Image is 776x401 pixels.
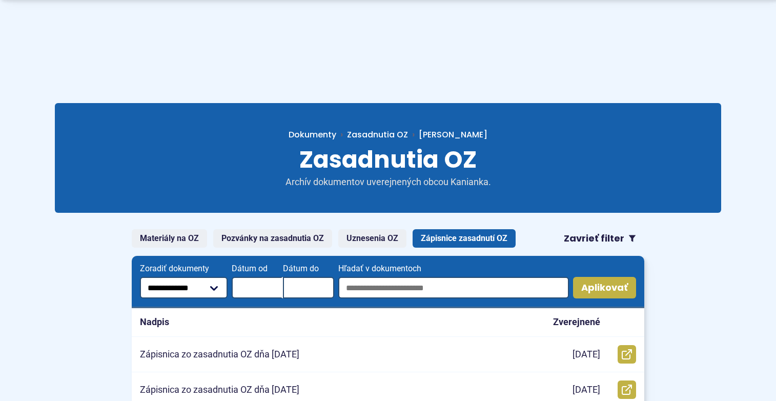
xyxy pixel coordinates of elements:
a: Pozvánky na zasadnutia OZ [213,229,332,248]
select: Zoradiť dokumenty [140,277,228,298]
a: Dokumenty [289,129,347,141]
span: Dokumenty [289,129,336,141]
span: [PERSON_NAME] [419,129,487,141]
p: [DATE] [573,384,600,396]
p: Zápisnica zo zasadnutia OZ dňa [DATE] [140,384,299,396]
button: Aplikovať [573,277,636,298]
span: Dátum od [232,264,283,273]
a: Zasadnutia OZ [347,129,408,141]
p: Nadpis [140,316,169,328]
p: Archív dokumentov uverejnených obcou Kanianka. [265,176,511,188]
a: Uznesenia OZ [338,229,406,248]
span: Hľadať v dokumentoch [338,264,569,273]
input: Hľadať v dokumentoch [338,277,569,298]
a: Materiály na OZ [132,229,207,248]
a: [PERSON_NAME] [408,129,487,141]
p: Zverejnené [553,316,600,328]
button: Zavrieť filter [556,229,644,248]
span: Dátum do [283,264,334,273]
input: Dátum od [232,277,283,298]
span: Zavrieť filter [564,233,624,245]
p: Zápisnica zo zasadnutia OZ dňa [DATE] [140,349,299,360]
span: Zoradiť dokumenty [140,264,228,273]
p: [DATE] [573,349,600,360]
input: Dátum do [283,277,334,298]
a: Zápisnice zasadnutí OZ [413,229,516,248]
span: Zasadnutia OZ [299,143,477,176]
